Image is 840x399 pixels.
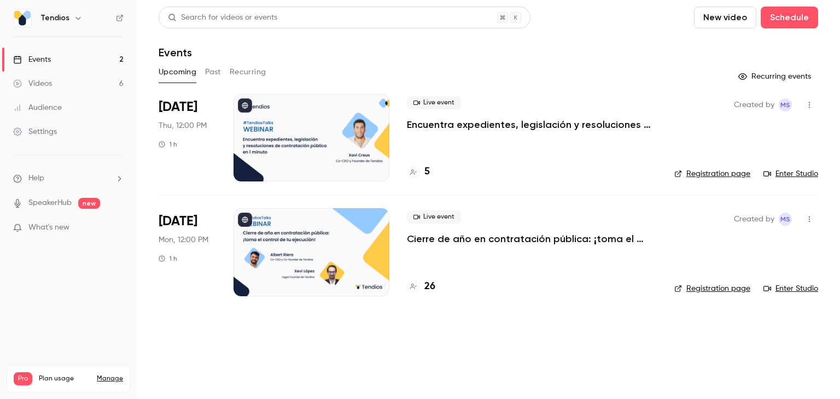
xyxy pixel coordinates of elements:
div: Sep 25 Thu, 12:00 PM (Europe/Madrid) [159,94,216,181]
a: 5 [407,165,430,179]
span: Created by [734,98,774,112]
span: Mon, 12:00 PM [159,234,208,245]
button: Recurring [230,63,266,81]
a: Enter Studio [763,168,818,179]
span: Maria Serra [779,98,792,112]
a: Registration page [674,283,750,294]
span: What's new [28,222,69,233]
span: MS [780,98,790,112]
div: Settings [13,126,57,137]
h4: 5 [424,165,430,179]
a: Cierre de año en contratación pública: ¡toma el control de tu ejecución! [407,232,657,245]
span: Live event [407,210,461,224]
span: Help [28,173,44,184]
a: Encuentra expedientes, legislación y resoluciones de contratación pública en 1 minuto [407,118,657,131]
span: [DATE] [159,98,197,116]
li: help-dropdown-opener [13,173,124,184]
a: Manage [97,374,123,383]
span: new [78,198,100,209]
div: 1 h [159,140,177,149]
span: MS [780,213,790,226]
a: Enter Studio [763,283,818,294]
div: Audience [13,102,62,113]
button: Recurring events [733,68,818,85]
span: Plan usage [39,374,90,383]
h6: Tendios [40,13,69,24]
a: Registration page [674,168,750,179]
a: SpeakerHub [28,197,72,209]
span: Live event [407,96,461,109]
button: New video [694,7,756,28]
button: Upcoming [159,63,196,81]
div: Videos [13,78,52,89]
div: 1 h [159,254,177,263]
img: Tendios [14,9,31,27]
span: Maria Serra [779,213,792,226]
h4: 26 [424,279,435,294]
button: Past [205,63,221,81]
div: Events [13,54,51,65]
span: [DATE] [159,213,197,230]
span: Pro [14,372,32,385]
a: 26 [407,279,435,294]
span: Created by [734,213,774,226]
iframe: Noticeable Trigger [110,223,124,233]
h1: Events [159,46,192,59]
button: Schedule [761,7,818,28]
div: Oct 20 Mon, 12:00 PM (Europe/Madrid) [159,208,216,296]
div: Search for videos or events [168,12,277,24]
span: Thu, 12:00 PM [159,120,207,131]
